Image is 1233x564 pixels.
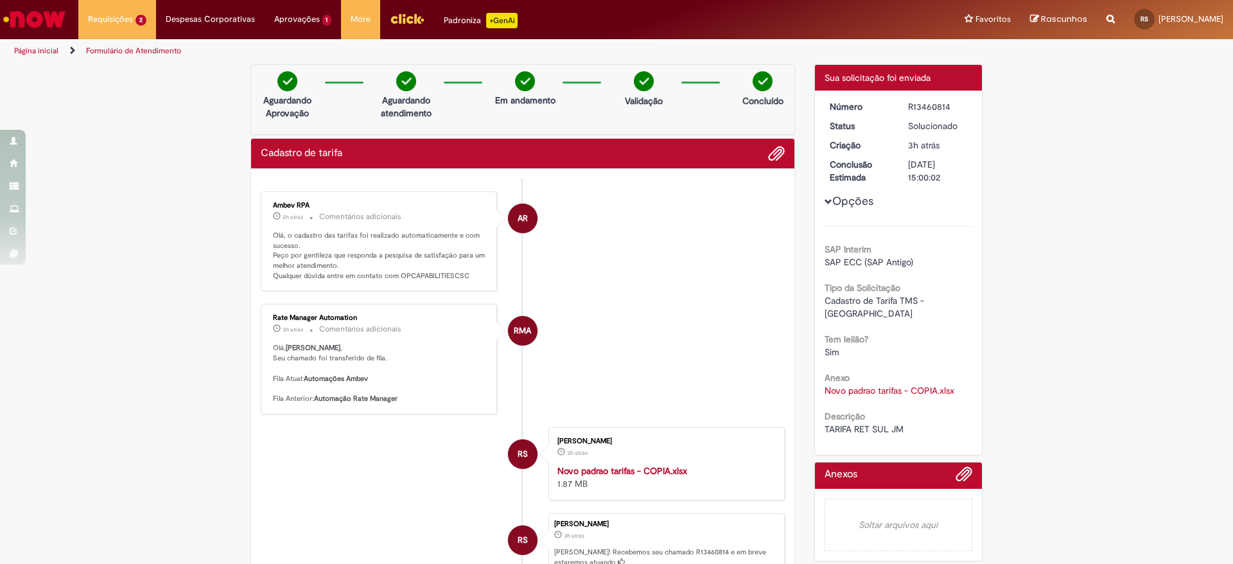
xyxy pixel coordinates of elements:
[304,374,368,383] b: Automações Ambev
[557,465,687,477] a: Novo padrao tarifas - COPIA.xlsx
[508,204,538,233] div: Ambev RPA
[625,94,663,107] p: Validação
[319,211,401,222] small: Comentários adicionais
[283,213,303,221] span: 2h atrás
[825,243,871,255] b: SAP Interim
[277,71,297,91] img: check-circle-green.png
[508,439,538,469] div: Rodrigo Alves Da Silva
[742,94,783,107] p: Concluído
[908,100,968,113] div: R13460814
[820,100,899,113] dt: Número
[908,119,968,132] div: Solucionado
[564,532,584,540] time: 29/08/2025 08:42:18
[256,94,319,119] p: Aguardando Aprovação
[1,6,67,32] img: ServiceNow
[908,139,968,152] div: 29/08/2025 08:42:18
[975,13,1011,26] span: Favoritos
[634,71,654,91] img: check-circle-green.png
[283,213,303,221] time: 29/08/2025 09:01:51
[825,423,904,435] span: TARIFA RET SUL JM
[273,202,487,209] div: Ambev RPA
[273,343,487,403] p: Olá, , Seu chamado foi transferido de fila. Fila Atual: Fila Anterior:
[825,410,865,422] b: Descrição
[820,119,899,132] dt: Status
[825,282,900,294] b: Tipo da Solicitação
[444,13,518,28] div: Padroniza
[396,71,416,91] img: check-circle-green.png
[88,13,133,26] span: Requisições
[820,158,899,184] dt: Conclusão Estimada
[495,94,555,107] p: Em andamento
[261,148,342,159] h2: Cadastro de tarifa Histórico de tíquete
[908,158,968,184] div: [DATE] 15:00:02
[322,15,332,26] span: 1
[14,46,58,56] a: Página inicial
[567,449,588,457] time: 29/08/2025 08:42:09
[825,256,913,268] span: SAP ECC (SAP Antigo)
[825,295,927,319] span: Cadastro de Tarifa TMS - [GEOGRAPHIC_DATA]
[375,94,437,119] p: Aguardando atendimento
[518,203,528,234] span: AR
[518,439,528,470] span: RS
[557,437,771,445] div: [PERSON_NAME]
[753,71,773,91] img: check-circle-green.png
[390,9,424,28] img: click_logo_yellow_360x200.png
[351,13,371,26] span: More
[283,326,303,333] time: 29/08/2025 08:45:33
[136,15,146,26] span: 2
[515,71,535,91] img: check-circle-green.png
[554,520,778,528] div: [PERSON_NAME]
[825,372,850,383] b: Anexo
[283,326,303,333] span: 3h atrás
[10,39,812,63] ul: Trilhas de página
[768,145,785,162] button: Adicionar anexos
[567,449,588,457] span: 3h atrás
[825,469,857,480] h2: Anexos
[286,343,340,353] b: [PERSON_NAME]
[825,498,973,551] em: Soltar arquivos aqui
[557,464,771,490] div: 1.87 MB
[825,385,954,396] a: Download de Novo padrao tarifas - COPIA.xlsx
[1041,13,1087,25] span: Rascunhos
[825,346,839,358] span: Sim
[166,13,255,26] span: Despesas Corporativas
[825,72,931,84] span: Sua solicitação foi enviada
[1030,13,1087,26] a: Rascunhos
[314,394,398,403] b: Automação Rate Manager
[820,139,899,152] dt: Criação
[508,316,538,346] div: Rate Manager Automation
[908,139,940,151] span: 3h atrás
[518,525,528,556] span: RS
[514,315,531,346] span: RMA
[908,139,940,151] time: 29/08/2025 08:42:18
[274,13,320,26] span: Aprovações
[1159,13,1223,24] span: [PERSON_NAME]
[1141,15,1148,23] span: RS
[956,466,972,489] button: Adicionar anexos
[486,13,518,28] p: +GenAi
[273,314,487,322] div: Rate Manager Automation
[564,532,584,540] span: 3h atrás
[825,333,868,345] b: Tem leilão?
[273,231,487,281] p: Olá, o cadastro das tarifas foi realizado automaticamente e com sucesso. Peço por gentileza que r...
[508,525,538,555] div: Rodrigo Alves Da Silva
[319,324,401,335] small: Comentários adicionais
[86,46,181,56] a: Formulário de Atendimento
